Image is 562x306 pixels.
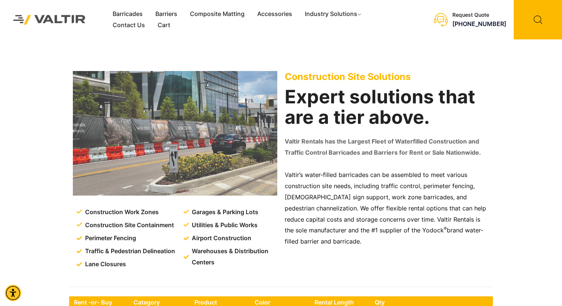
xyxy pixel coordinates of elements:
a: Barricades [106,9,149,20]
span: Utilities & Public Works [190,220,258,231]
a: Industry Solutions [298,9,369,20]
div: Request Quote [452,12,506,18]
span: Lane Closures [83,259,126,270]
p: Valtir Rentals has the Largest Fleet of Waterfilled Construction and Traffic Control Barricades a... [285,136,489,158]
p: Construction Site Solutions [285,71,489,82]
img: Construction Site Solutions [73,71,277,196]
a: Contact Us [106,20,151,31]
span: Warehouses & Distribution Centers [190,246,279,268]
div: Accessibility Menu [5,285,21,301]
span: Construction Site Containment [83,220,174,231]
a: Accessories [251,9,298,20]
a: call (888) 496-3625 [452,20,506,28]
a: Cart [151,20,177,31]
h2: Expert solutions that are a tier above. [285,87,489,128]
img: Valtir Rentals [6,7,93,32]
span: Airport Construction [190,233,251,244]
span: Traffic & Pedestrian Delineation [83,246,175,257]
p: Valtir’s water-filled barricades can be assembled to meet various construction site needs, includ... [285,170,489,247]
a: Barriers [149,9,184,20]
a: Composite Matting [184,9,251,20]
span: Garages & Parking Lots [190,207,258,218]
sup: ® [444,226,447,231]
span: Construction Work Zones [83,207,159,218]
span: Perimeter Fencing [83,233,136,244]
